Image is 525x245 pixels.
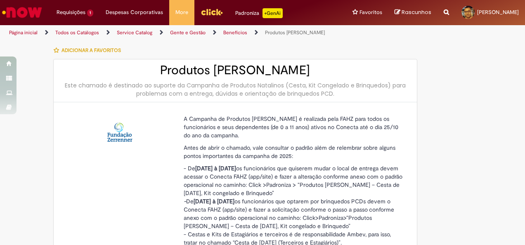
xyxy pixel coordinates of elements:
span: A Campanha de Produtos [PERSON_NAME] é realizada pela FAHZ para todos os funcionários e seus depe... [184,115,398,139]
a: Produtos [PERSON_NAME] [265,29,325,36]
span: 1 [87,9,93,16]
span: [PERSON_NAME] [477,9,519,16]
div: Este chamado é destinado ao suporte da Campanha de Produtos Natalinos (Cesta, Kit Congelado e Bri... [62,81,409,98]
a: Rascunhos [395,9,431,16]
span: Adicionar a Favoritos [61,47,121,54]
p: +GenAi [262,8,283,18]
img: click_logo_yellow_360x200.png [201,6,223,18]
em: - [184,198,186,205]
span: More [175,8,188,16]
span: Favoritos [359,8,382,16]
a: Todos os Catálogos [55,29,99,36]
h2: Produtos [PERSON_NAME] [62,64,409,77]
strong: [DATE] à [DATE] [194,198,234,205]
span: Despesas Corporativas [106,8,163,16]
img: ServiceNow [1,4,43,21]
a: Benefícios [223,29,247,36]
img: Produtos Natalinos - FAHZ [106,119,133,145]
span: Requisições [57,8,85,16]
a: Página inicial [9,29,38,36]
span: De os funcionários que optarem por brinquedos PCDs devem o Conecta FAHZ (app/site) e fazer a soli... [184,198,394,230]
strong: [DATE] à [DATE] [195,165,236,172]
a: Service Catalog [117,29,152,36]
span: Antes de abrir o chamado, vale consultar o padrão além de relembrar sobre alguns pontos important... [184,144,395,160]
span: Rascunhos [402,8,431,16]
button: Adicionar a Favoritos [53,42,125,59]
span: - De os funcionários que quiserem mudar o local de entrega devem acessar o Conecta FAHZ (app/site... [184,165,402,197]
div: Padroniza [235,8,283,18]
ul: Trilhas de página [6,25,344,40]
a: Gente e Gestão [170,29,206,36]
